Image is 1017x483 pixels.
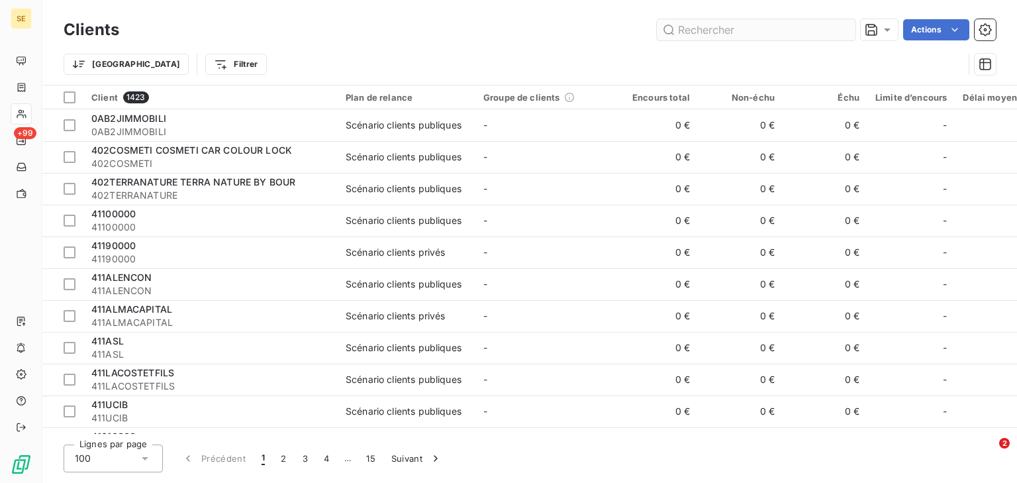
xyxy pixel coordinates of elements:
span: - [943,341,947,354]
span: - [943,246,947,259]
span: Groupe de clients [483,92,560,103]
span: 1423 [123,91,149,103]
button: Précédent [173,445,254,472]
td: 0 € [698,300,783,332]
td: 0 € [613,364,698,396]
td: 0 € [783,332,867,364]
h3: Clients [64,18,119,42]
button: 3 [295,445,316,472]
span: 411LACOSTETFILS [91,367,174,378]
span: 41610000 [91,431,136,442]
td: 0 € [613,268,698,300]
span: - [483,374,487,385]
td: 0 € [698,396,783,427]
span: 2 [999,438,1010,449]
span: - [943,373,947,386]
td: 0 € [613,396,698,427]
span: +99 [14,127,36,139]
span: 41190000 [91,240,136,251]
span: - [483,342,487,353]
span: 402TERRANATURE TERRA NATURE BY BOUR [91,176,295,188]
div: Scénario clients privés [346,246,445,259]
span: 402COSMETI [91,157,330,170]
span: - [943,309,947,323]
td: 0 € [613,141,698,173]
td: 0 € [698,268,783,300]
button: [GEOGRAPHIC_DATA] [64,54,189,75]
span: 402COSMETI COSMETI CAR COLOUR LOCK [91,144,292,156]
span: 411UCIB [91,411,330,425]
span: 100 [75,452,91,465]
td: 0 € [783,300,867,332]
div: Encours total [621,92,690,103]
td: 0 € [613,237,698,268]
span: 0AB2JIMMOBILI [91,125,330,138]
button: 1 [254,445,273,472]
span: - [483,246,487,258]
div: Non-échu [706,92,775,103]
td: 0 € [613,332,698,364]
span: - [943,278,947,291]
span: - [943,214,947,227]
td: 0 € [783,427,867,459]
div: Scénario clients publiques [346,278,461,291]
td: 0 € [613,427,698,459]
td: 0 € [698,141,783,173]
button: Actions [903,19,969,40]
div: Scénario clients publiques [346,119,461,132]
td: 0 € [783,205,867,237]
div: SE [11,8,32,29]
button: Suivant [383,445,450,472]
td: 0 € [783,396,867,427]
div: Scénario clients publiques [346,150,461,164]
div: Scénario clients publiques [346,182,461,195]
span: … [337,448,358,469]
td: 0 € [783,364,867,396]
td: 0 € [698,205,783,237]
span: - [483,183,487,194]
img: Logo LeanPay [11,454,32,475]
div: Limite d’encours [875,92,947,103]
span: 411ALMACAPITAL [91,316,330,329]
input: Rechercher [657,19,855,40]
span: 411ALENCON [91,272,152,283]
button: 15 [358,445,383,472]
td: 0 € [783,268,867,300]
span: - [943,182,947,195]
span: 41100000 [91,221,330,234]
td: 0 € [698,173,783,205]
span: 41100000 [91,208,136,219]
span: - [943,405,947,418]
td: 0 € [613,205,698,237]
button: 2 [273,445,294,472]
span: 41190000 [91,252,330,266]
td: 0 € [783,173,867,205]
span: 0AB2JIMMOBILI [91,113,166,124]
td: 0 € [783,141,867,173]
iframe: Intercom live chat [972,438,1004,470]
span: 411ALMACAPITAL [91,303,172,315]
span: 411ASL [91,348,330,361]
div: Plan de relance [346,92,467,103]
span: 411UCIB [91,399,128,410]
div: Échu [791,92,859,103]
span: 1 [262,452,265,465]
div: Scénario clients publiques [346,214,461,227]
td: 0 € [698,109,783,141]
span: - [483,405,487,417]
td: 0 € [613,173,698,205]
div: Scénario clients publiques [346,405,461,418]
button: Filtrer [205,54,266,75]
span: - [943,150,947,164]
td: 0 € [613,109,698,141]
span: 411LACOSTETFILS [91,380,330,393]
span: 402TERRANATURE [91,189,330,202]
a: +99 [11,130,31,151]
span: 411ALENCON [91,284,330,297]
td: 0 € [613,300,698,332]
span: Client [91,92,118,103]
td: 0 € [698,364,783,396]
div: Scénario clients privés [346,309,445,323]
span: - [483,310,487,321]
td: 0 € [698,332,783,364]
